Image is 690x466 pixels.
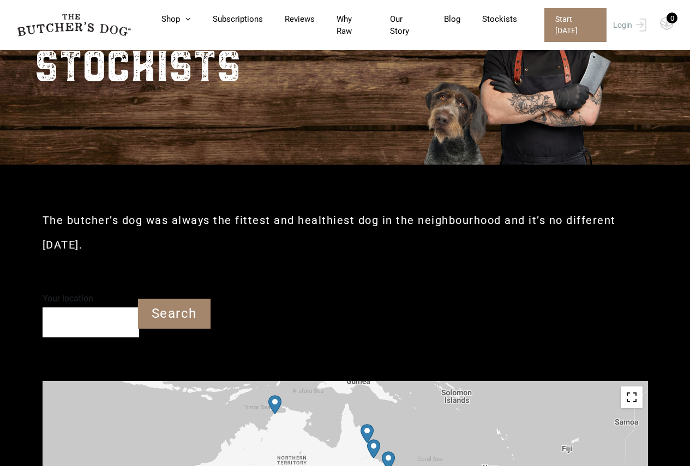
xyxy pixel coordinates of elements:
input: Search [138,299,211,329]
a: Reviews [263,13,315,26]
button: Toggle fullscreen view [621,386,643,408]
span: Start [DATE] [544,8,607,42]
a: Subscriptions [191,13,263,26]
a: Blog [422,13,460,26]
a: Our Story [368,13,423,38]
a: Why Raw [315,13,368,38]
div: Aussie Pooch [268,395,281,414]
h2: The butcher’s dog was always the fittest and healthiest dog in the neighbourhood and it’s no diff... [43,208,648,257]
h2: STOCKISTS [34,28,241,99]
a: Login [610,8,646,42]
a: Shop [140,13,191,26]
img: TBD_Cart-Empty.png [660,16,674,31]
div: Petbarn – Townsville Duckworth [367,439,380,458]
div: Petbarn – Cairns [361,424,374,443]
div: 0 [667,13,677,23]
a: Start [DATE] [533,8,610,42]
a: Stockists [460,13,517,26]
